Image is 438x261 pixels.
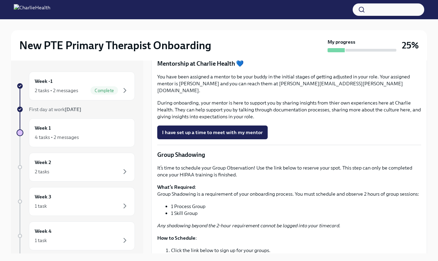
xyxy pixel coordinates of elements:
[157,151,421,159] p: Group Shadowing
[17,72,135,100] a: Week -12 tasks • 2 messagesComplete
[157,235,421,241] p: :
[35,168,49,175] div: 2 tasks
[157,184,421,197] p: : Group Shadowing is a requirement of your onboarding process. You must schedule and observe 2 ho...
[14,4,50,15] img: CharlieHealth
[171,203,421,210] li: 1 Process Group
[162,129,263,136] span: I have set up a time to meet with my mentor
[35,237,47,244] div: 1 task
[157,235,195,241] strong: How to Schedule
[157,126,268,139] button: I have set up a time to meet with my mentor
[90,88,118,93] span: Complete
[19,39,211,52] h2: New PTE Primary Therapist Onboarding
[35,159,51,166] h6: Week 2
[65,106,81,112] strong: [DATE]
[157,59,421,68] p: Mentorship at Charlie Health 💙
[157,73,421,94] p: You have been assigned a mentor to be your buddy in the initial stages of getting adjusted in you...
[35,193,51,200] h6: Week 3
[35,124,51,132] h6: Week 1
[35,203,47,209] div: 1 task
[17,118,135,147] a: Week 14 tasks • 2 messages
[35,227,52,235] h6: Week 4
[328,39,355,45] strong: My progress
[17,187,135,216] a: Week 31 task
[29,106,81,112] span: First day at work
[157,222,340,229] em: Any shadowing beyond the 2-hour requirement cannot be logged into your timecard.
[157,164,421,178] p: It’s time to schedule your Group Observation! Use the link below to reserve your spot. This step ...
[17,221,135,250] a: Week 41 task
[17,153,135,182] a: Week 22 tasks
[35,77,53,85] h6: Week -1
[17,106,135,113] a: First day at work[DATE]
[35,134,79,141] div: 4 tasks • 2 messages
[157,99,421,120] p: During onboarding, your mentor is here to support you by sharing insights from thier own experien...
[171,210,421,217] li: 1 Skill Group
[157,184,195,190] strong: What’s Required
[35,87,78,94] div: 2 tasks • 2 messages
[402,39,419,52] h3: 25%
[171,247,421,254] li: Click the link below to sign up for your groups.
